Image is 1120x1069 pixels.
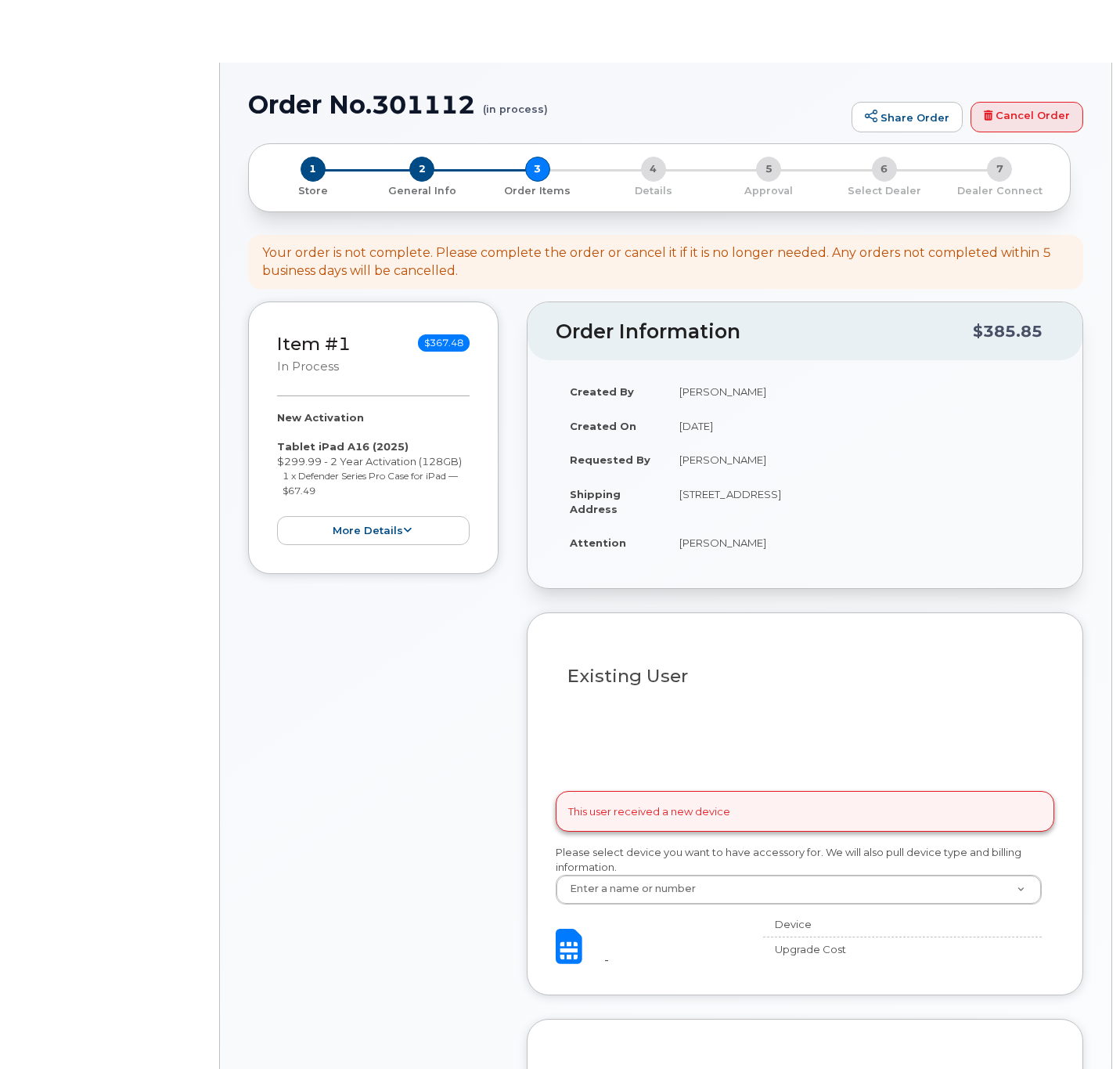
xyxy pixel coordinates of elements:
[560,882,696,896] span: Enter a name or number
[248,91,844,118] h1: Order No.301112
[556,321,973,343] h2: Order Information
[268,184,358,198] p: Store
[665,525,1054,560] td: [PERSON_NAME]
[665,477,1054,525] td: [STREET_ADDRESS]
[301,157,326,182] span: 1
[371,184,474,198] p: General Info
[409,157,434,182] span: 2
[556,876,1041,904] a: Enter a name or number
[365,182,481,198] a: 2 General Info
[570,453,650,466] strong: Requested By
[283,470,458,497] small: 1 x Defender Series Pro Case for iPad — $67.49
[665,409,1054,443] td: [DATE]
[570,385,634,398] strong: Created By
[852,102,963,133] a: Share Order
[971,102,1083,133] a: Cancel Order
[483,91,548,115] small: (in process)
[570,488,621,515] strong: Shipping Address
[570,420,636,432] strong: Created On
[261,182,365,198] a: 1 Store
[556,791,1054,831] div: This user received a new device
[277,410,470,545] div: $299.99 - 2 Year Activation (128GB)
[556,845,1054,904] div: Please select device you want to have accessory for. We will also pull device type and billing in...
[604,952,738,967] div: -
[665,374,1054,409] td: [PERSON_NAME]
[570,536,626,549] strong: Attention
[973,316,1043,346] div: $385.85
[665,442,1054,477] td: [PERSON_NAME]
[567,666,1043,686] h3: Existing User
[277,333,351,355] a: Item #1
[763,917,879,932] div: Device
[418,334,470,352] span: $367.48
[277,516,470,545] button: more details
[277,440,409,453] strong: Tablet iPad A16 (2025)
[262,244,1069,280] div: Your order is not complete. Please complete the order or cancel it if it is no longer needed. Any...
[277,411,364,424] strong: New Activation
[277,359,339,374] small: in process
[763,942,879,957] div: Upgrade Cost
